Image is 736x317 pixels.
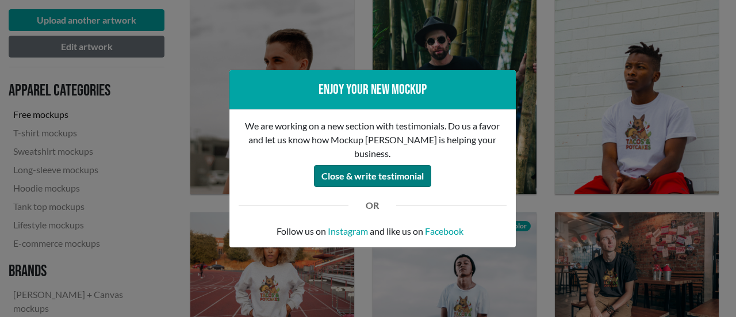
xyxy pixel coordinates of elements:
[314,167,431,178] a: Close & write testimonial
[357,198,388,212] div: OR
[239,79,507,100] div: Enjoy your new mockup
[239,119,507,161] p: We are working on a new section with testimonials. Do us a favor and let us know how Mockup [PERS...
[314,165,431,187] button: Close & write testimonial
[239,224,507,238] p: Follow us on and like us on
[425,224,463,238] a: Facebook
[328,224,368,238] a: Instagram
